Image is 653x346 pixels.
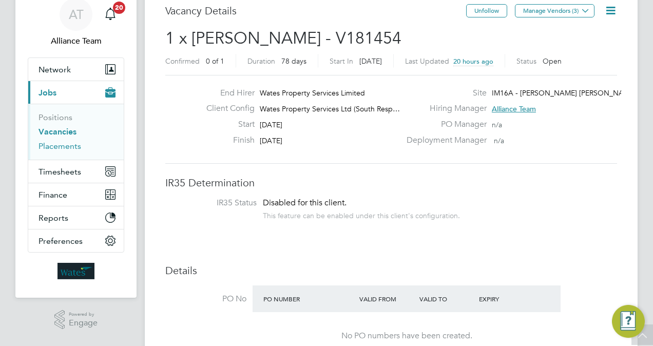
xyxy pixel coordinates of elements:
[198,119,255,130] label: Start
[39,167,81,177] span: Timesheets
[198,88,255,99] label: End Hirer
[28,58,124,81] button: Network
[281,56,306,66] span: 78 days
[165,176,617,189] h3: IR35 Determination
[263,331,550,341] div: No PO numbers have been created.
[113,2,125,14] span: 20
[28,183,124,206] button: Finance
[39,236,83,246] span: Preferences
[165,294,246,304] label: PO No
[260,88,365,98] span: Wates Property Services Limited
[198,135,255,146] label: Finish
[612,305,645,338] button: Engage Resource Center
[515,4,594,17] button: Manage Vendors (3)
[357,290,417,308] div: Valid From
[400,103,487,114] label: Hiring Manager
[330,56,353,66] label: Start In
[28,206,124,229] button: Reports
[492,120,502,129] span: n/a
[260,136,282,145] span: [DATE]
[165,28,401,48] span: 1 x [PERSON_NAME] - V181454
[260,120,282,129] span: [DATE]
[39,127,76,137] a: Vacancies
[417,290,477,308] div: Valid To
[466,4,507,17] button: Unfollow
[453,57,493,66] span: 20 hours ago
[492,104,536,113] span: Alliance Team
[28,35,124,47] span: Alliance Team
[28,229,124,252] button: Preferences
[400,135,487,146] label: Deployment Manager
[400,88,487,99] label: Site
[69,310,98,319] span: Powered by
[176,198,257,208] label: IR35 Status
[39,213,68,223] span: Reports
[359,56,382,66] span: [DATE]
[206,56,224,66] span: 0 of 1
[28,104,124,160] div: Jobs
[263,208,460,220] div: This feature can be enabled under this client's configuration.
[39,190,67,200] span: Finance
[165,264,617,277] h3: Details
[69,8,84,21] span: AT
[39,141,81,151] a: Placements
[476,290,536,308] div: Expiry
[28,263,124,279] a: Go to home page
[54,310,98,330] a: Powered byEngage
[400,119,487,130] label: PO Manager
[39,88,56,98] span: Jobs
[543,56,562,66] span: Open
[263,198,347,208] span: Disabled for this client.
[28,81,124,104] button: Jobs
[39,65,71,74] span: Network
[165,4,466,17] h3: Vacancy Details
[165,56,200,66] label: Confirmed
[69,319,98,328] span: Engage
[516,56,536,66] label: Status
[405,56,449,66] label: Last Updated
[494,136,504,145] span: n/a
[198,103,255,114] label: Client Config
[57,263,94,279] img: wates-logo-retina.png
[260,104,400,113] span: Wates Property Services Ltd (South Resp…
[261,290,357,308] div: PO Number
[28,160,124,183] button: Timesheets
[39,112,72,122] a: Positions
[247,56,275,66] label: Duration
